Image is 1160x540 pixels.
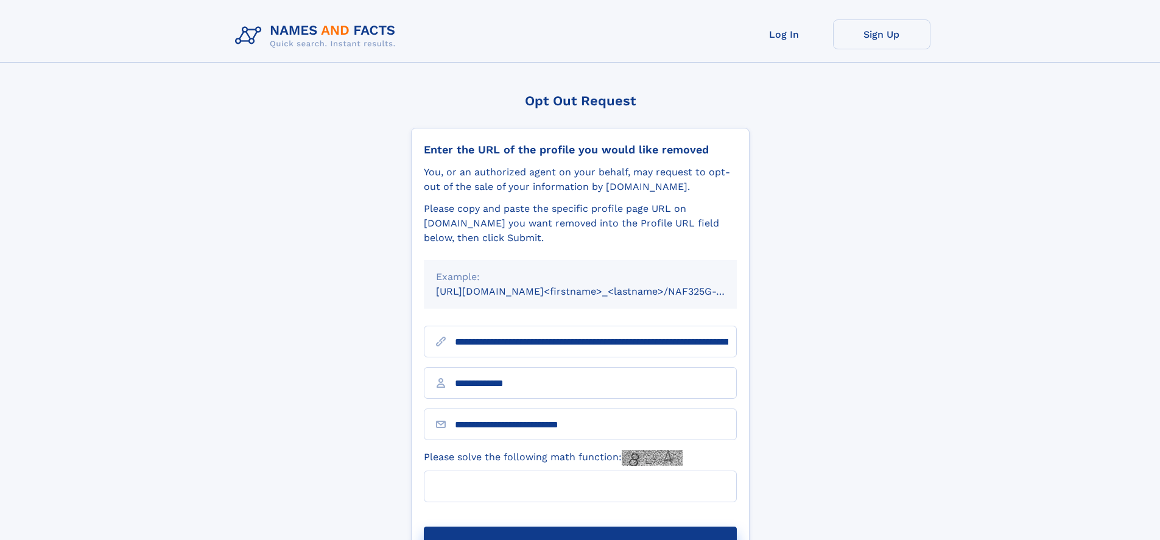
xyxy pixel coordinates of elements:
[436,270,725,284] div: Example:
[736,19,833,49] a: Log In
[230,19,406,52] img: Logo Names and Facts
[833,19,930,49] a: Sign Up
[424,450,683,466] label: Please solve the following math function:
[424,165,737,194] div: You, or an authorized agent on your behalf, may request to opt-out of the sale of your informatio...
[436,286,760,297] small: [URL][DOMAIN_NAME]<firstname>_<lastname>/NAF325G-xxxxxxxx
[424,202,737,245] div: Please copy and paste the specific profile page URL on [DOMAIN_NAME] you want removed into the Pr...
[411,93,750,108] div: Opt Out Request
[424,143,737,156] div: Enter the URL of the profile you would like removed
